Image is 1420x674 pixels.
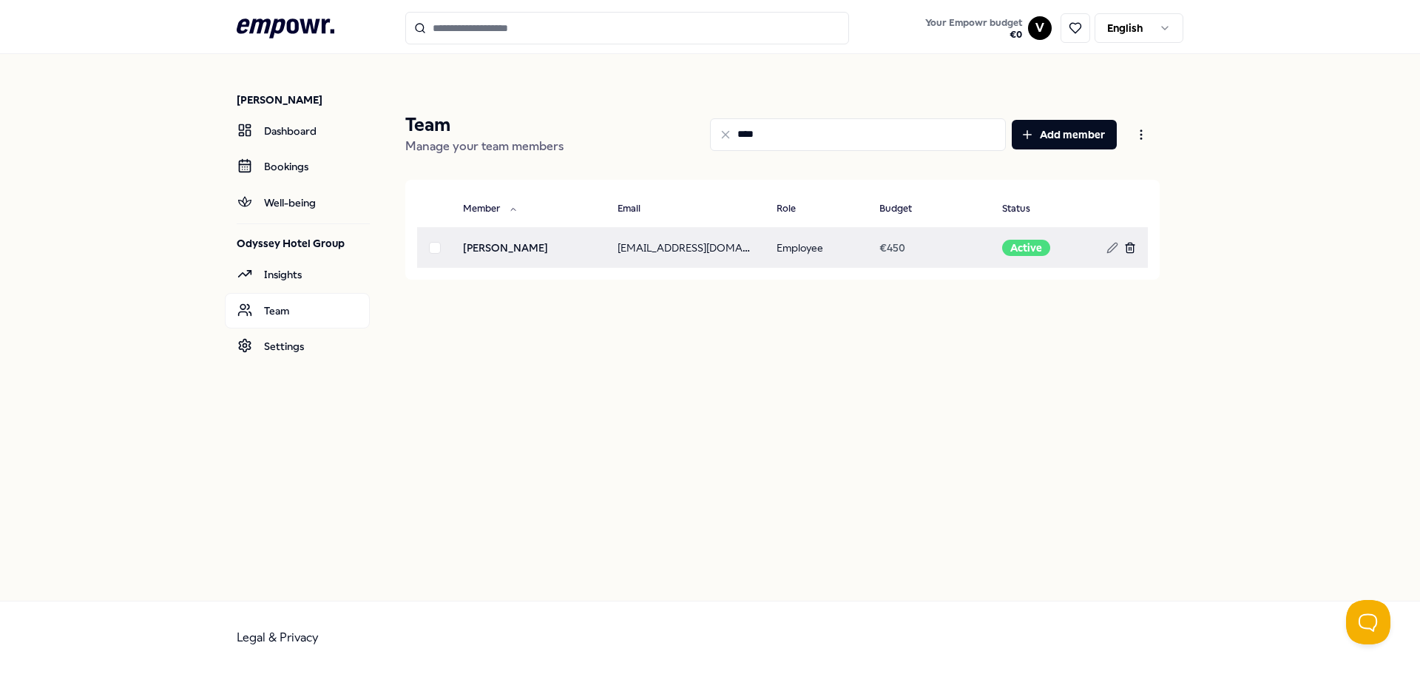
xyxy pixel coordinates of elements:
button: Member [451,195,530,224]
a: Well-being [225,185,370,220]
p: Team [405,113,564,137]
button: V [1028,16,1052,40]
a: Dashboard [225,113,370,149]
span: € 0 [925,29,1022,41]
iframe: Help Scout Beacon - Open [1346,600,1390,644]
td: [EMAIL_ADDRESS][DOMAIN_NAME] [606,227,764,268]
button: Add member [1012,120,1117,149]
button: Role [765,195,825,224]
button: Open menu [1123,120,1160,149]
a: Legal & Privacy [237,630,319,644]
a: Settings [225,328,370,364]
button: Budget [868,195,941,224]
button: Email [606,195,670,224]
a: Team [225,293,370,328]
a: Your Empowr budget€0 [919,13,1028,44]
input: Search for products, categories or subcategories [405,12,849,44]
button: Status [990,195,1060,224]
a: Insights [225,257,370,292]
span: Your Empowr budget [925,17,1022,29]
a: Bookings [225,149,370,184]
button: Your Empowr budget€0 [922,14,1025,44]
span: Manage your team members [405,139,564,153]
td: [PERSON_NAME] [451,227,606,268]
span: € 450 [879,242,905,254]
p: [PERSON_NAME] [237,92,370,107]
div: Active [1002,240,1050,256]
td: Employee [765,227,868,268]
p: Odyssey Hotel Group [237,236,370,251]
